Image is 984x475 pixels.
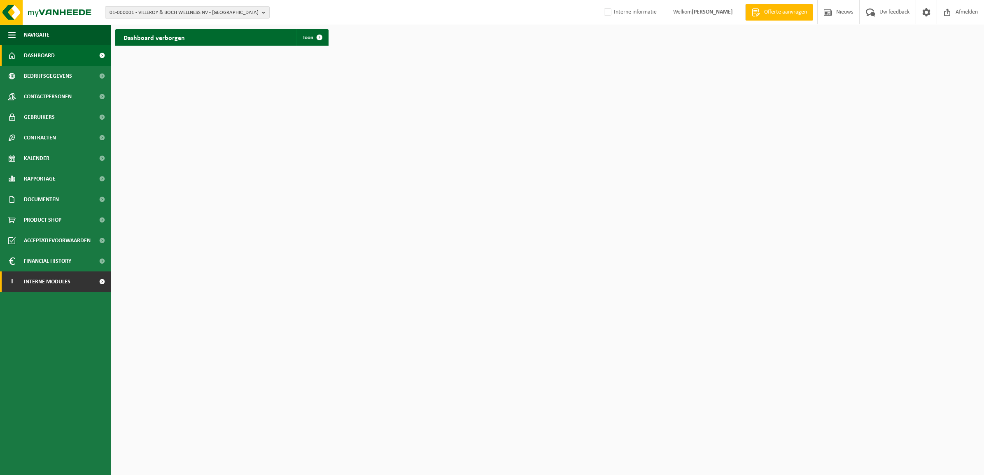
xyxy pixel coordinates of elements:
span: Documenten [24,189,59,210]
span: Financial History [24,251,71,271]
span: Kalender [24,148,49,169]
span: Interne modules [24,271,70,292]
span: Toon [303,35,313,40]
span: Bedrijfsgegevens [24,66,72,86]
span: I [8,271,16,292]
a: Offerte aanvragen [745,4,813,21]
span: Acceptatievoorwaarden [24,230,91,251]
span: Dashboard [24,45,55,66]
span: 01-000001 - VILLEROY & BOCH WELLNESS NV - [GEOGRAPHIC_DATA] [110,7,259,19]
span: Offerte aanvragen [762,8,809,16]
span: Navigatie [24,25,49,45]
strong: [PERSON_NAME] [692,9,733,15]
a: Toon [296,29,328,46]
span: Gebruikers [24,107,55,127]
span: Rapportage [24,169,56,189]
button: 01-000001 - VILLEROY & BOCH WELLNESS NV - [GEOGRAPHIC_DATA] [105,6,270,19]
h2: Dashboard verborgen [115,29,193,45]
span: Contactpersonen [24,86,72,107]
span: Contracten [24,127,56,148]
span: Product Shop [24,210,61,230]
label: Interne informatie [602,6,657,19]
